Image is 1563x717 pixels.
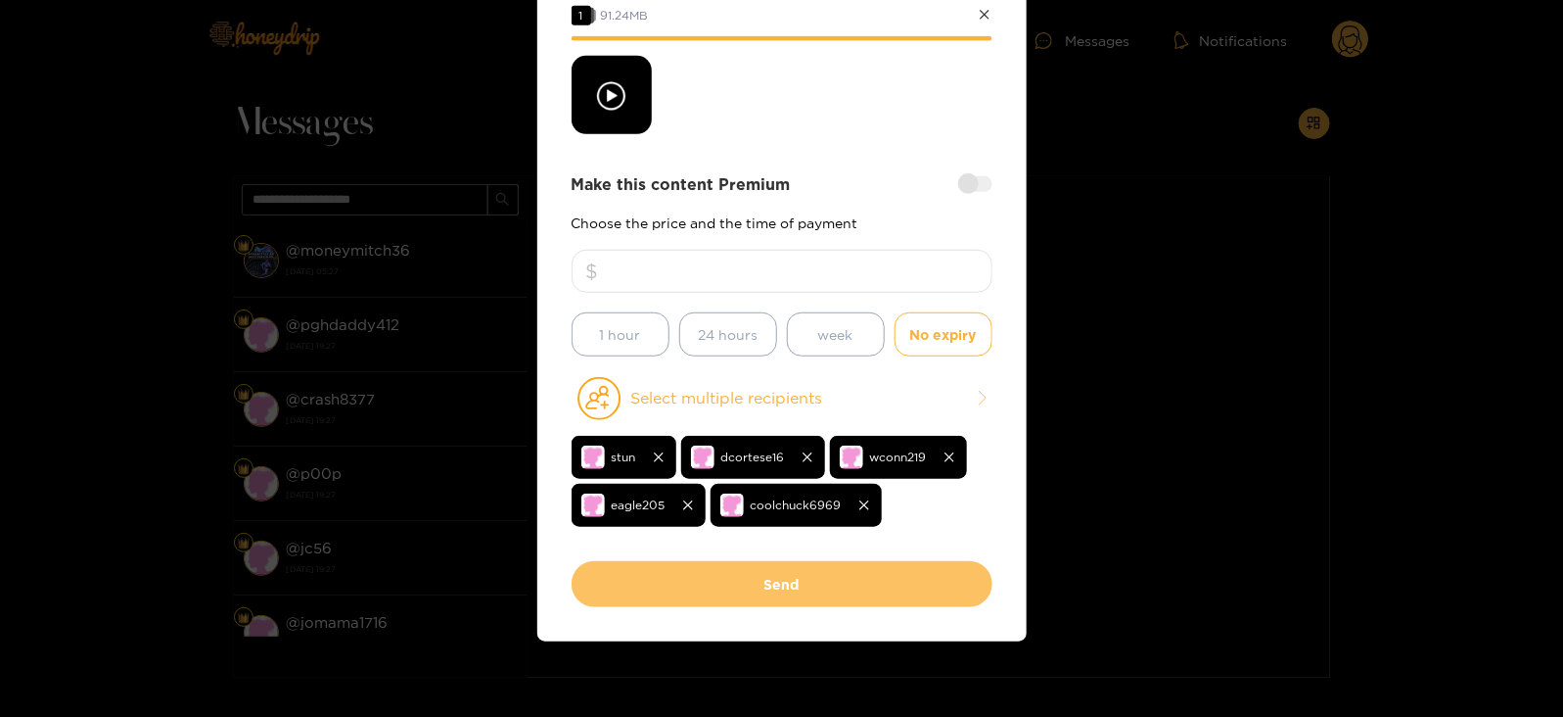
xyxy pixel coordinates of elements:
span: No expiry [910,323,977,346]
button: Send [572,561,992,607]
button: week [787,312,885,357]
span: coolchuck6969 [751,494,842,516]
button: 24 hours [679,312,777,357]
span: 24 hours [698,323,758,346]
img: no-avatar.png [691,446,714,469]
span: 1 hour [600,323,641,346]
span: stun [612,446,636,468]
span: wconn219 [870,446,927,468]
img: no-avatar.png [581,494,605,517]
span: 1 [572,6,591,25]
span: 91.24 MB [601,9,649,22]
p: Choose the price and the time of payment [572,215,992,230]
span: dcortese16 [721,446,785,468]
img: no-avatar.png [581,446,605,469]
strong: Make this content Premium [572,173,791,196]
span: eagle205 [612,494,666,516]
button: No expiry [895,312,992,357]
img: no-avatar.png [720,494,744,517]
button: 1 hour [572,312,669,357]
button: Select multiple recipients [572,376,992,421]
img: no-avatar.png [840,446,863,469]
span: week [818,323,853,346]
